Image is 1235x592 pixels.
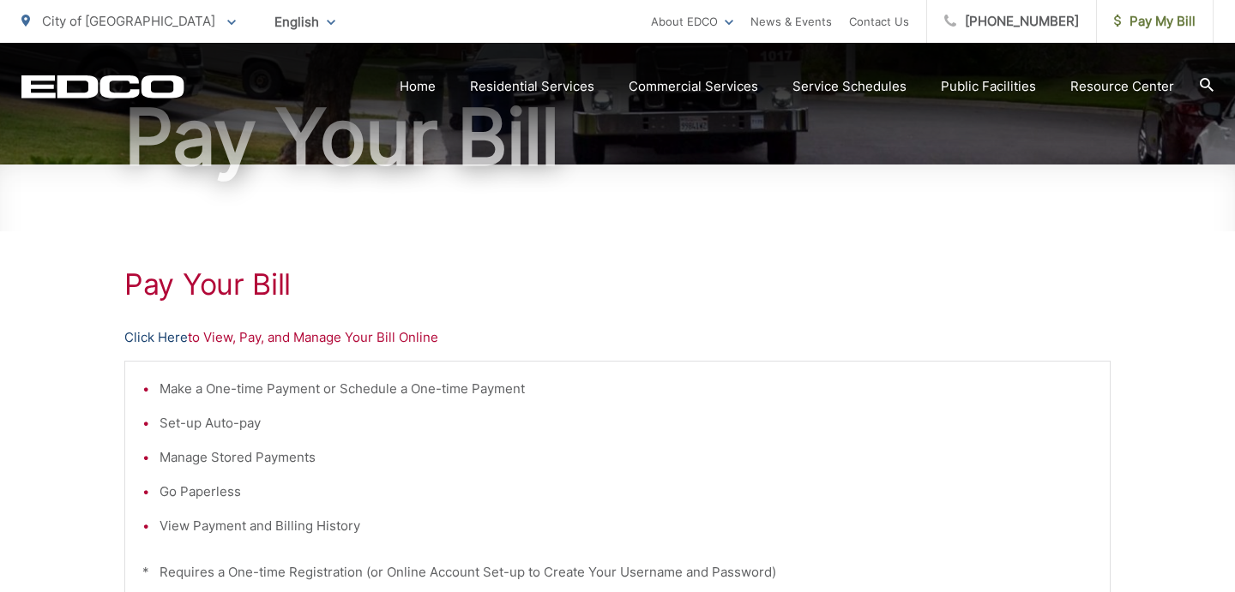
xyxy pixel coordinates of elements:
a: Service Schedules [792,76,907,97]
h1: Pay Your Bill [124,267,1111,302]
a: EDCD logo. Return to the homepage. [21,75,184,99]
a: Residential Services [470,76,594,97]
a: Commercial Services [629,76,758,97]
p: * Requires a One-time Registration (or Online Account Set-up to Create Your Username and Password) [142,562,1093,583]
li: View Payment and Billing History [160,516,1093,536]
span: Pay My Bill [1114,11,1196,32]
p: to View, Pay, and Manage Your Bill Online [124,327,1111,348]
a: Contact Us [849,11,909,32]
a: Home [400,76,436,97]
li: Manage Stored Payments [160,447,1093,468]
li: Make a One-time Payment or Schedule a One-time Payment [160,379,1093,399]
li: Set-up Auto-pay [160,413,1093,434]
h1: Pay Your Bill [21,94,1214,180]
a: Resource Center [1070,76,1174,97]
a: News & Events [750,11,832,32]
span: English [262,7,348,37]
a: Public Facilities [941,76,1036,97]
a: About EDCO [651,11,733,32]
a: Click Here [124,327,188,348]
li: Go Paperless [160,481,1093,502]
span: City of [GEOGRAPHIC_DATA] [42,13,215,29]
